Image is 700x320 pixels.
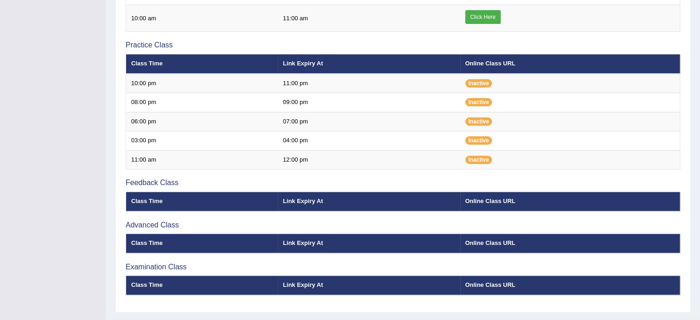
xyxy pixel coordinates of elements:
td: 11:00 am [126,150,278,169]
th: Link Expiry At [278,192,460,211]
span: Inactive [465,79,492,87]
th: Class Time [126,192,278,211]
h3: Examination Class [126,263,680,271]
th: Online Class URL [460,54,680,74]
td: 07:00 pm [278,112,460,131]
a: Click Here [465,10,501,24]
span: Inactive [465,136,492,145]
th: Online Class URL [460,192,680,211]
span: Inactive [465,117,492,126]
td: 06:00 pm [126,112,278,131]
td: 12:00 pm [278,150,460,169]
td: 04:00 pm [278,131,460,151]
td: 08:00 pm [126,93,278,112]
th: Class Time [126,54,278,74]
th: Link Expiry At [278,276,460,295]
th: Link Expiry At [278,54,460,74]
th: Link Expiry At [278,234,460,253]
h3: Feedback Class [126,179,680,187]
h3: Advanced Class [126,221,680,229]
td: 10:00 pm [126,74,278,93]
th: Class Time [126,234,278,253]
td: 11:00 am [278,5,460,32]
td: 11:00 pm [278,74,460,93]
span: Inactive [465,156,492,164]
td: 03:00 pm [126,131,278,151]
span: Inactive [465,98,492,106]
td: 10:00 am [126,5,278,32]
th: Class Time [126,276,278,295]
th: Online Class URL [460,234,680,253]
td: 09:00 pm [278,93,460,112]
h3: Practice Class [126,41,680,49]
th: Online Class URL [460,276,680,295]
